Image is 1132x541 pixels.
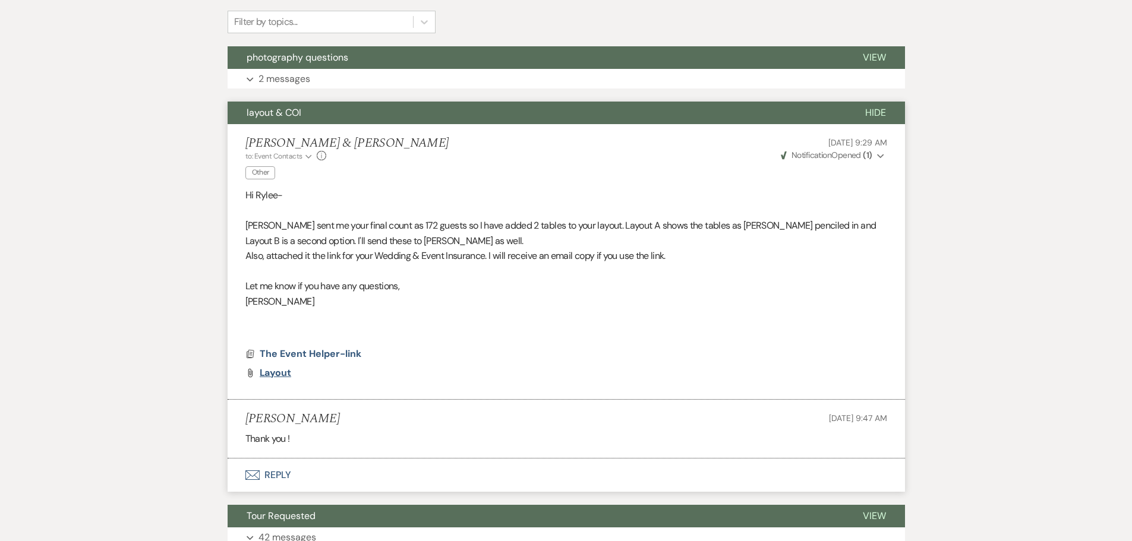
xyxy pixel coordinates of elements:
[247,106,301,119] span: layout & COI
[260,368,292,378] a: layout
[245,218,887,248] p: [PERSON_NAME] sent me your final count as 172 guests so I have added 2 tables to your layout. Lay...
[792,150,831,160] span: Notification
[844,46,905,69] button: View
[828,137,887,148] span: [DATE] 9:29 AM
[228,46,844,69] button: photography questions
[245,294,887,309] p: [PERSON_NAME]
[228,458,905,492] button: Reply
[245,136,449,151] h5: [PERSON_NAME] & [PERSON_NAME]
[781,150,872,160] span: Opened
[245,431,887,447] p: Thank you !
[844,505,905,527] button: View
[247,51,348,64] span: photography questions
[829,413,887,423] span: [DATE] 9:47 AM
[228,505,844,527] button: Tour Requested
[245,151,314,162] button: to: Event Contacts
[258,71,310,87] p: 2 messages
[245,166,276,179] span: Other
[863,510,886,522] span: View
[245,412,340,426] h5: [PERSON_NAME]
[245,151,302,161] span: to: Event Contacts
[260,347,364,361] button: The Event Helper-link
[228,69,905,89] button: 2 messages
[846,102,905,124] button: Hide
[245,188,887,203] p: Hi Rylee-
[779,149,887,162] button: NotificationOpened (1)
[247,510,316,522] span: Tour Requested
[234,15,298,29] div: Filter by topics...
[863,51,886,64] span: View
[245,279,887,294] p: Let me know if you have any questions,
[260,366,292,379] span: layout
[863,150,872,160] strong: ( 1 )
[865,106,886,119] span: Hide
[245,248,887,264] p: Also, attached it the link for your Wedding & Event Insurance. I will receive an email copy if yo...
[260,347,361,360] span: The Event Helper-link
[228,102,846,124] button: layout & COI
